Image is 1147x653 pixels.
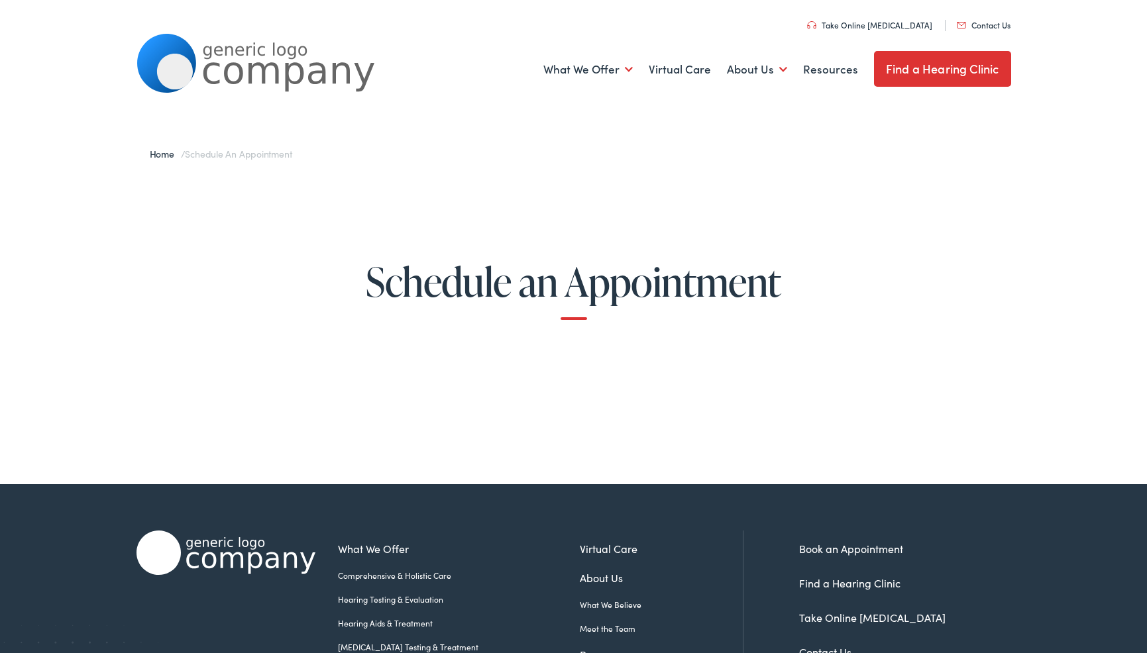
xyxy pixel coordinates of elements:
a: About Us [727,45,787,94]
a: About Us [580,570,743,585]
a: Hearing Testing & Evaluation [338,593,580,605]
a: What We Believe [580,599,743,611]
h1: Schedule an Appointment [46,260,1101,320]
img: utility icon [807,21,816,29]
a: Virtual Care [580,540,743,556]
a: What We Offer [338,540,580,556]
a: What We Offer [543,45,633,94]
a: Home [150,147,181,160]
a: [MEDICAL_DATA] Testing & Treatment [338,641,580,653]
a: Virtual Care [649,45,711,94]
span: Schedule an Appointment [185,147,292,160]
a: Comprehensive & Holistic Care [338,570,580,581]
a: Meet the Team [580,623,743,634]
a: Find a Hearing Clinic [799,576,901,590]
span: / [150,147,292,160]
img: Alpaca Audiology [137,530,315,575]
a: Take Online [MEDICAL_DATA] [799,610,946,625]
a: Hearing Aids & Treatment [338,617,580,629]
a: Book an Appointment [799,541,903,556]
a: Find a Hearing Clinic [874,51,1011,87]
a: Take Online [MEDICAL_DATA] [807,19,932,30]
a: Resources [803,45,858,94]
img: utility icon [957,22,966,28]
a: Contact Us [957,19,1010,30]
